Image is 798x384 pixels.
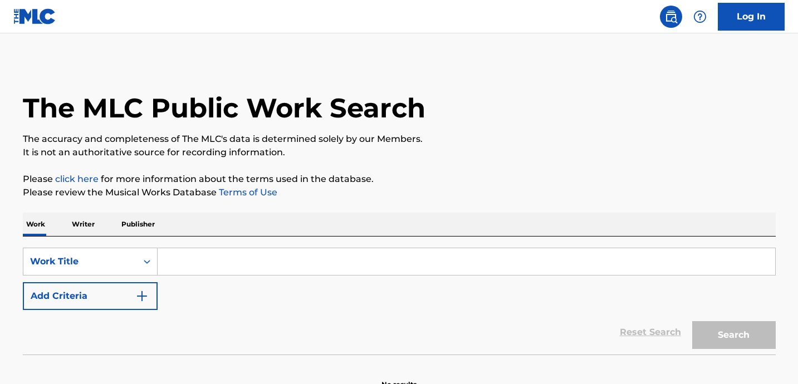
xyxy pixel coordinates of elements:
p: Please for more information about the terms used in the database. [23,173,776,186]
p: Publisher [118,213,158,236]
h1: The MLC Public Work Search [23,91,425,125]
a: Terms of Use [217,187,277,198]
iframe: Chat Widget [742,331,798,384]
img: MLC Logo [13,8,56,24]
form: Search Form [23,248,776,355]
a: Log In [718,3,785,31]
p: The accuracy and completeness of The MLC's data is determined solely by our Members. [23,132,776,146]
a: Public Search [660,6,682,28]
a: click here [55,174,99,184]
p: Please review the Musical Works Database [23,186,776,199]
p: It is not an authoritative source for recording information. [23,146,776,159]
img: 9d2ae6d4665cec9f34b9.svg [135,289,149,303]
p: Work [23,213,48,236]
p: Writer [68,213,98,236]
button: Add Criteria [23,282,158,310]
div: Work Title [30,255,130,268]
img: help [693,10,707,23]
div: Help [689,6,711,28]
img: search [664,10,678,23]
